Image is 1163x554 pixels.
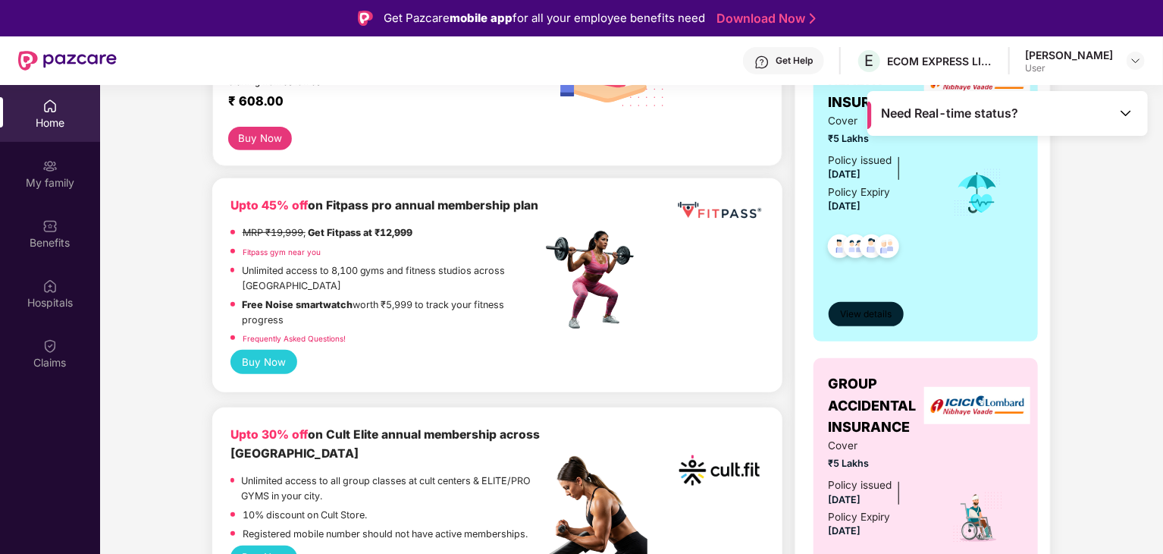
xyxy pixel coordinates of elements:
div: [PERSON_NAME] [1025,48,1113,62]
img: svg+xml;base64,PHN2ZyBpZD0iQ2xhaW0iIHhtbG5zPSJodHRwOi8vd3d3LnczLm9yZy8yMDAwL3N2ZyIgd2lkdGg9IjIwIi... [42,338,58,354]
button: Buy Now [230,350,298,374]
strong: Free Noise smartwatch [243,299,353,310]
img: New Pazcare Logo [18,51,117,71]
span: ₹5 Lakhs [829,456,933,471]
strong: Get Fitpass at ₹12,999 [308,227,412,238]
p: Unlimited access to 8,100 gyms and fitness studios across [GEOGRAPHIC_DATA] [242,263,542,294]
div: Policy Expiry [829,184,891,200]
img: icon [951,491,1004,544]
span: View details [840,307,892,322]
span: [DATE] [829,494,861,505]
div: ECOM EXPRESS LIMITED [887,54,993,68]
div: User [1025,62,1113,74]
span: [DATE] [829,525,861,537]
div: ₹ 608.00 [228,93,527,112]
a: Fitpass gym near you [243,247,321,257]
img: icon [953,168,1002,218]
b: Upto 45% off [230,198,308,212]
img: svg+xml;base64,PHN2ZyBpZD0iSGVscC0zMngzMiIgeG1sbnM9Imh0dHA6Ly93d3cudzMub3JnLzIwMDAvc3ZnIiB3aWR0aD... [754,55,770,70]
img: svg+xml;base64,PHN2ZyBpZD0iRHJvcGRvd24tMzJ4MzIiIHhtbG5zPSJodHRwOi8vd3d3LnczLm9yZy8yMDAwL3N2ZyIgd2... [1130,55,1142,67]
button: View details [829,302,904,326]
span: GROUP ACCIDENTAL INSURANCE [829,373,933,438]
div: Get Pazcare for all your employee benefits need [384,9,705,27]
span: [DATE] [829,200,861,212]
b: on Cult Elite annual membership across [GEOGRAPHIC_DATA] [230,427,540,461]
span: ₹5 Lakhs [829,131,933,146]
div: Policy issued [829,477,892,493]
img: svg+xml;base64,PHN2ZyBpZD0iSG9tZSIgeG1sbnM9Imh0dHA6Ly93d3cudzMub3JnLzIwMDAvc3ZnIiB3aWR0aD0iMjAiIG... [42,99,58,114]
span: Cover [829,438,933,454]
strong: mobile app [450,11,513,25]
p: worth ₹5,999 to track your fitness progress [243,297,542,328]
img: svg+xml;base64,PHN2ZyBpZD0iSG9zcGl0YWxzIiB4bWxucz0iaHR0cDovL3d3dy53My5vcmcvMjAwMC9zdmciIHdpZHRoPS... [42,279,58,294]
img: cult.png [675,426,763,515]
p: Registered mobile number should not have active memberships. [243,527,528,542]
img: Logo [358,11,373,26]
a: Download Now [716,11,811,27]
img: svg+xml;base64,PHN2ZyB4bWxucz0iaHR0cDovL3d3dy53My5vcmcvMjAwMC9zdmciIHdpZHRoPSI0OC45MTUiIGhlaWdodD... [837,230,874,267]
span: E [865,52,874,70]
img: Toggle Icon [1118,105,1133,121]
img: svg+xml;base64,PHN2ZyB4bWxucz0iaHR0cDovL3d3dy53My5vcmcvMjAwMC9zdmciIHdpZHRoPSI0OC45NDMiIGhlaWdodD... [853,230,890,267]
img: svg+xml;base64,PHN2ZyB3aWR0aD0iMjAiIGhlaWdodD0iMjAiIHZpZXdCb3g9IjAgMCAyMCAyMCIgZmlsbD0ibm9uZSIgeG... [42,159,58,174]
b: on Fitpass pro annual membership plan [230,198,538,212]
span: Need Real-time status? [882,105,1019,121]
img: svg+xml;base64,PHN2ZyBpZD0iQmVuZWZpdHMiIHhtbG5zPSJodHRwOi8vd3d3LnczLm9yZy8yMDAwL3N2ZyIgd2lkdGg9Ij... [42,219,58,234]
div: Get Help [776,55,813,67]
button: Buy Now [228,127,293,150]
img: fppp.png [675,197,763,225]
span: Cover [829,113,933,129]
img: insurerLogo [924,387,1030,424]
a: Frequently Asked Questions! [243,334,346,343]
p: 10% discount on Cult Store. [243,508,367,523]
div: Policy Expiry [829,509,891,525]
img: svg+xml;base64,PHN2ZyB4bWxucz0iaHR0cDovL3d3dy53My5vcmcvMjAwMC9zdmciIHdpZHRoPSI0OC45NDMiIGhlaWdodD... [869,230,906,267]
img: Stroke [810,11,816,27]
span: [DATE] [829,168,861,180]
b: Upto 30% off [230,427,308,442]
img: svg+xml;base64,PHN2ZyB4bWxucz0iaHR0cDovL3d3dy53My5vcmcvMjAwMC9zdmciIHdpZHRoPSI0OC45NDMiIGhlaWdodD... [821,230,858,267]
del: MRP ₹19,999, [243,227,306,238]
p: Unlimited access to all group classes at cult centers & ELITE/PRO GYMS in your city. [242,474,542,504]
img: fpp.png [541,227,647,333]
div: Policy issued [829,153,892,168]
